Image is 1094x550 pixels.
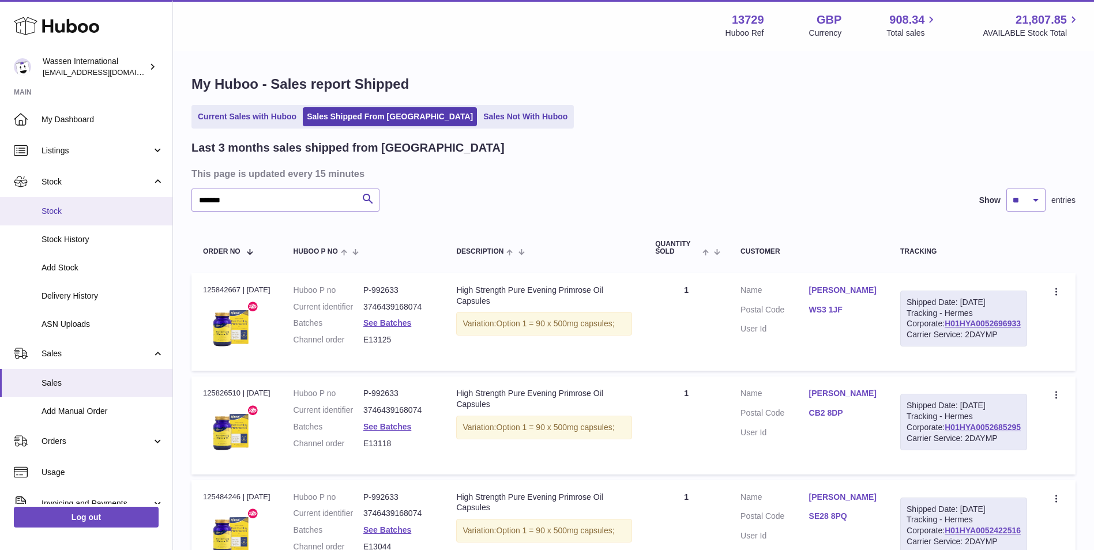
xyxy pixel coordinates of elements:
[456,312,632,336] div: Variation:
[907,504,1021,515] div: Shipped Date: [DATE]
[363,525,411,534] a: See Batches
[983,12,1080,39] a: 21,807.85 AVAILABLE Stock Total
[294,285,363,296] dt: Huboo P no
[809,492,877,503] a: [PERSON_NAME]
[43,56,146,78] div: Wassen International
[191,140,505,156] h2: Last 3 months sales shipped from [GEOGRAPHIC_DATA]
[42,348,152,359] span: Sales
[900,248,1027,255] div: Tracking
[740,285,809,299] dt: Name
[740,248,877,255] div: Customer
[886,12,938,39] a: 908.34 Total sales
[945,423,1021,432] a: H01HYA0052685295
[42,176,152,187] span: Stock
[191,75,1076,93] h1: My Huboo - Sales report Shipped
[983,28,1080,39] span: AVAILABLE Stock Total
[809,511,877,522] a: SE28 8PQ
[42,262,164,273] span: Add Stock
[479,107,572,126] a: Sales Not With Huboo
[203,388,270,398] div: 125826510 | [DATE]
[43,67,170,77] span: [EMAIL_ADDRESS][DOMAIN_NAME]
[900,291,1027,347] div: Tracking - Hermes Corporate:
[203,402,261,460] img: EveningPrimroseOilCapsules_TopSanteLogo.png
[817,12,841,28] strong: GBP
[294,302,363,312] dt: Current identifier
[363,388,433,399] dd: P-992633
[363,302,433,312] dd: 3746439168074
[945,526,1021,535] a: H01HYA0052422516
[809,285,877,296] a: [PERSON_NAME]
[740,323,809,334] dt: User Id
[907,400,1021,411] div: Shipped Date: [DATE]
[42,114,164,125] span: My Dashboard
[363,405,433,416] dd: 3746439168074
[725,28,764,39] div: Huboo Ref
[907,433,1021,444] div: Carrier Service: 2DAYMP
[456,492,632,514] div: High Strength Pure Evening Primrose Oil Capsules
[655,240,700,255] span: Quantity Sold
[740,408,809,421] dt: Postal Code
[907,536,1021,547] div: Carrier Service: 2DAYMP
[42,498,152,509] span: Invoicing and Payments
[294,508,363,519] dt: Current identifier
[979,195,1001,206] label: Show
[809,28,842,39] div: Currency
[294,525,363,536] dt: Batches
[203,285,270,295] div: 125842667 | [DATE]
[496,526,614,535] span: Option 1 = 90 x 500mg capsules;
[194,107,300,126] a: Current Sales with Huboo
[809,304,877,315] a: WS3 1JF
[363,334,433,345] dd: E13125
[294,334,363,345] dt: Channel order
[945,319,1021,328] a: H01HYA0052696933
[456,285,632,307] div: High Strength Pure Evening Primrose Oil Capsules
[363,508,433,519] dd: 3746439168074
[1016,12,1067,28] span: 21,807.85
[907,329,1021,340] div: Carrier Service: 2DAYMP
[809,388,877,399] a: [PERSON_NAME]
[740,492,809,506] dt: Name
[42,467,164,478] span: Usage
[42,291,164,302] span: Delivery History
[1051,195,1076,206] span: entries
[740,304,809,318] dt: Postal Code
[294,438,363,449] dt: Channel order
[294,405,363,416] dt: Current identifier
[203,248,240,255] span: Order No
[42,406,164,417] span: Add Manual Order
[294,318,363,329] dt: Batches
[294,421,363,432] dt: Batches
[496,319,614,328] span: Option 1 = 90 x 500mg capsules;
[456,416,632,439] div: Variation:
[889,12,924,28] span: 908.34
[363,422,411,431] a: See Batches
[809,408,877,419] a: CB2 8DP
[496,423,614,432] span: Option 1 = 90 x 500mg capsules;
[203,492,270,502] div: 125484246 | [DATE]
[363,285,433,296] dd: P-992633
[644,376,729,474] td: 1
[42,436,152,447] span: Orders
[363,318,411,327] a: See Batches
[900,394,1027,450] div: Tracking - Hermes Corporate:
[456,519,632,543] div: Variation:
[14,507,159,528] a: Log out
[42,145,152,156] span: Listings
[456,388,632,410] div: High Strength Pure Evening Primrose Oil Capsules
[886,28,938,39] span: Total sales
[294,492,363,503] dt: Huboo P no
[363,492,433,503] dd: P-992633
[732,12,764,28] strong: 13729
[203,299,261,356] img: EveningPrimroseOilCapsules_TopSanteLogo.png
[740,388,809,402] dt: Name
[456,248,503,255] span: Description
[740,511,809,525] dt: Postal Code
[14,58,31,76] img: internalAdmin-13729@internal.huboo.com
[303,107,477,126] a: Sales Shipped From [GEOGRAPHIC_DATA]
[644,273,729,371] td: 1
[42,206,164,217] span: Stock
[294,388,363,399] dt: Huboo P no
[907,297,1021,308] div: Shipped Date: [DATE]
[42,234,164,245] span: Stock History
[42,378,164,389] span: Sales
